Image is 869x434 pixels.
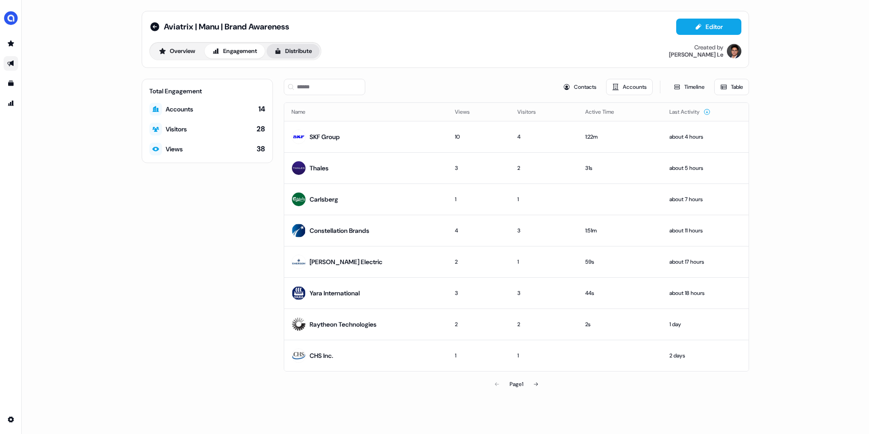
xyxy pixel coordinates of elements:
[669,51,723,58] div: [PERSON_NAME] Le
[669,257,741,266] div: about 17 hours
[310,195,338,204] div: Carlsberg
[585,226,655,235] div: 1:51m
[4,56,18,71] a: Go to outbound experience
[267,44,320,58] button: Distribute
[517,132,571,141] div: 4
[727,44,741,58] img: Hugh
[258,104,265,114] div: 14
[166,145,183,154] div: Views
[164,21,289,32] span: Aviatrix | Manu | Brand Awareness
[166,105,193,114] div: Accounts
[585,104,625,120] button: Active Time
[676,19,741,35] button: Editor
[4,36,18,51] a: Go to prospects
[310,289,360,298] div: Yara International
[310,320,377,329] div: Raytheon Technologies
[455,132,503,141] div: 10
[455,226,503,235] div: 4
[585,320,655,329] div: 2s
[585,289,655,298] div: 44s
[517,289,571,298] div: 3
[455,320,503,329] div: 2
[585,257,655,266] div: 59s
[510,380,523,389] div: Page 1
[669,226,741,235] div: about 11 hours
[455,289,503,298] div: 3
[585,132,655,141] div: 1:22m
[517,226,571,235] div: 3
[310,132,340,141] div: SKF Group
[455,257,503,266] div: 2
[257,144,265,154] div: 38
[4,96,18,111] a: Go to attribution
[668,79,711,95] button: Timeline
[517,104,547,120] button: Visitors
[606,79,653,95] button: Accounts
[517,257,571,266] div: 1
[4,76,18,91] a: Go to templates
[149,87,265,96] div: Total Engagement
[669,195,741,204] div: about 7 hours
[676,23,741,33] a: Editor
[517,320,571,329] div: 2
[669,132,741,141] div: about 4 hours
[585,164,655,173] div: 31s
[669,320,741,329] div: 1 day
[284,103,448,121] th: Name
[310,226,369,235] div: Constellation Brands
[455,195,503,204] div: 1
[517,164,571,173] div: 2
[4,412,18,427] a: Go to integrations
[455,351,503,360] div: 1
[455,104,481,120] button: Views
[557,79,602,95] button: Contacts
[669,164,741,173] div: about 5 hours
[151,44,203,58] button: Overview
[517,351,571,360] div: 1
[310,351,333,360] div: CHS Inc.
[669,351,741,360] div: 2 days
[310,257,382,266] div: [PERSON_NAME] Electric
[694,44,723,51] div: Created by
[669,104,711,120] button: Last Activity
[455,164,503,173] div: 3
[517,195,571,204] div: 1
[205,44,265,58] button: Engagement
[257,124,265,134] div: 28
[310,164,329,173] div: Thales
[166,125,187,134] div: Visitors
[669,289,741,298] div: about 18 hours
[714,79,749,95] button: Table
